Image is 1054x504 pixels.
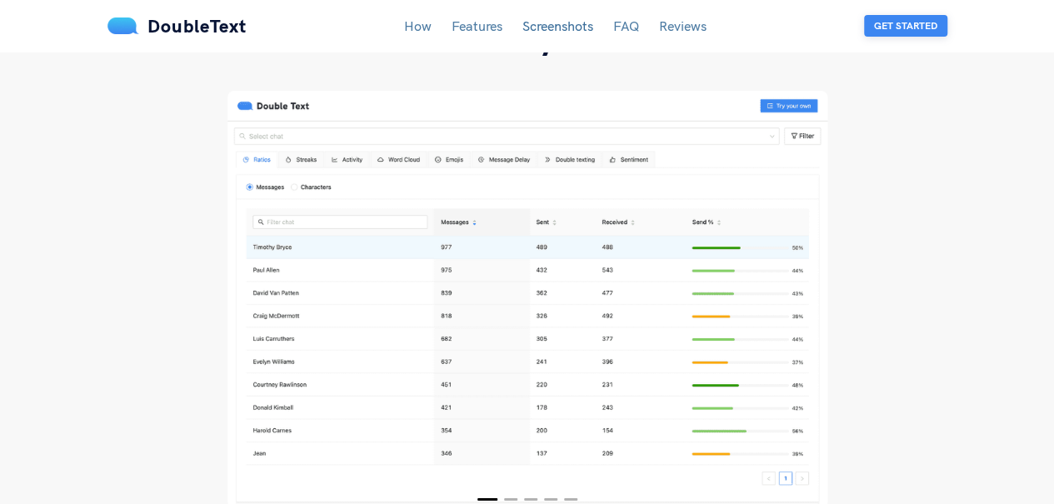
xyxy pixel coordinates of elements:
a: FAQ [613,17,639,34]
a: How [404,17,432,34]
button: 5 [564,498,577,501]
a: DoubleText [107,14,247,37]
button: 1 [477,498,497,501]
img: mS3x8y1f88AAAAABJRU5ErkJggg== [107,17,139,34]
button: 3 [524,498,537,501]
button: Get Started [864,15,947,37]
a: Screenshots [522,17,593,34]
a: Features [452,17,502,34]
button: 4 [544,498,557,501]
button: 2 [504,498,517,501]
span: DoubleText [147,14,247,37]
a: Reviews [659,17,707,34]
